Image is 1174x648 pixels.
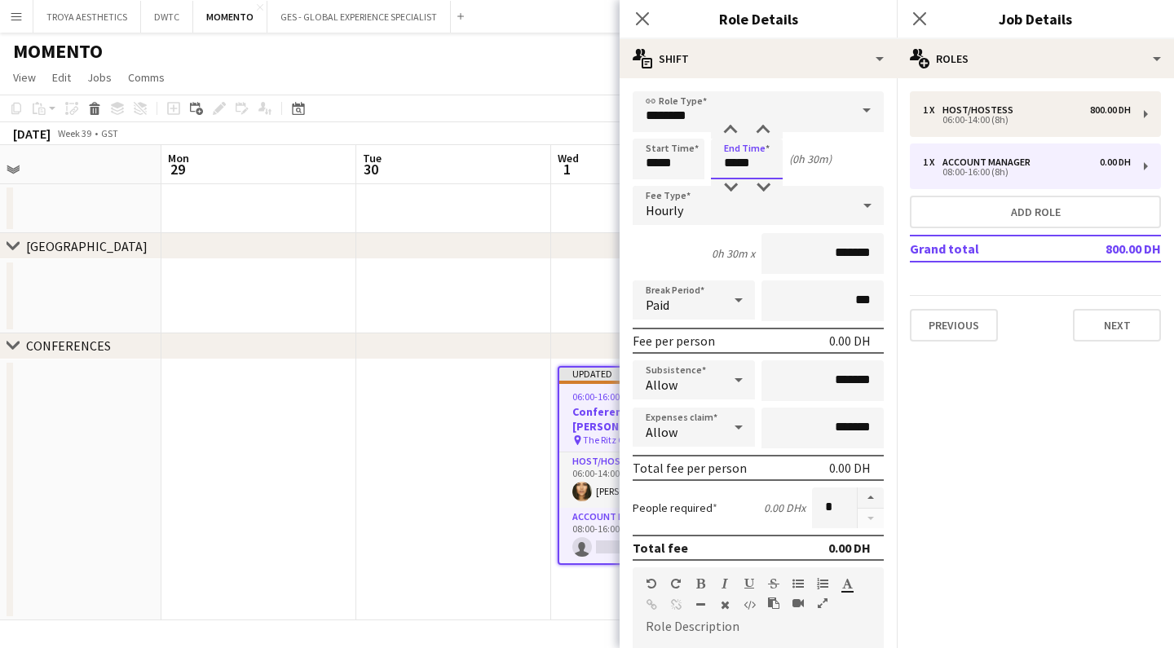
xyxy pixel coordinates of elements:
app-card-role: Host/Hostess1/106:00-14:00 (8h)[PERSON_NAME] [559,452,739,508]
span: Mon [168,151,189,165]
div: Roles [897,39,1174,78]
span: Tue [363,151,382,165]
div: 0.00 DH [1100,156,1131,168]
button: Redo [670,577,682,590]
div: Shift [620,39,897,78]
div: Updated [559,368,739,381]
div: 0.00 DH [829,460,871,476]
label: People required [633,500,717,515]
span: 06:00-16:00 (10h) [572,390,643,403]
button: Paste as plain text [768,597,779,610]
a: Jobs [81,67,118,88]
div: Account Manager [942,156,1037,168]
span: Jobs [87,70,112,85]
div: 0.00 DH x [764,500,805,515]
button: Horizontal Line [695,598,706,611]
button: Fullscreen [817,597,828,610]
h1: MOMENTO [13,39,103,64]
span: 29 [166,160,189,179]
button: Undo [646,577,657,590]
div: [DATE] [13,126,51,142]
span: Wed [558,151,579,165]
button: Previous [910,309,998,342]
h3: Role Details [620,8,897,29]
app-card-role: Account Manager0/108:00-16:00 (8h) [559,508,739,563]
button: TROYA AESTHETICS [33,1,141,33]
td: Grand total [910,236,1058,262]
div: 08:00-16:00 (8h) [923,168,1131,176]
div: 06:00-14:00 (8h) [923,116,1131,124]
div: [GEOGRAPHIC_DATA] [26,238,148,254]
app-job-card: Updated06:00-16:00 (10h)1/2Conference @ the [PERSON_NAME] The Ritz Carlton DIFC2 RolesHost/Hostes... [558,366,740,565]
div: 800.00 DH [1090,104,1131,116]
button: Unordered List [792,577,804,590]
button: Insert video [792,597,804,610]
span: Comms [128,70,165,85]
div: GST [101,127,118,139]
div: (0h 30m) [789,152,832,166]
span: 1 [555,160,579,179]
div: Total fee [633,540,688,556]
button: Clear Formatting [719,598,730,611]
button: Add role [910,196,1161,228]
span: Paid [646,297,669,313]
button: Ordered List [817,577,828,590]
td: 800.00 DH [1058,236,1161,262]
span: Hourly [646,202,683,218]
div: 0h 30m x [712,246,755,261]
button: Next [1073,309,1161,342]
button: HTML Code [744,598,755,611]
button: Increase [858,487,884,509]
span: Allow [646,424,677,440]
a: Comms [121,67,171,88]
button: DWTC [141,1,193,33]
span: The Ritz Carlton DIFC [583,434,670,446]
button: Bold [695,577,706,590]
span: Week 39 [54,127,95,139]
h3: Job Details [897,8,1174,29]
button: Italic [719,577,730,590]
span: 30 [360,160,382,179]
span: View [13,70,36,85]
div: 1 x [923,156,942,168]
div: Total fee per person [633,460,747,476]
a: Edit [46,67,77,88]
div: CONFERENCES [26,337,111,354]
button: Underline [744,577,755,590]
span: Edit [52,70,71,85]
button: GES - GLOBAL EXPERIENCE SPECIALIST [267,1,451,33]
a: View [7,67,42,88]
div: Fee per person [633,333,715,349]
button: Strikethrough [768,577,779,590]
button: MOMENTO [193,1,267,33]
div: 1 x [923,104,942,116]
button: Text Color [841,577,853,590]
span: Allow [646,377,677,393]
div: 0.00 DH [828,540,871,556]
div: 0.00 DH [829,333,871,349]
div: Host/Hostess [942,104,1020,116]
h3: Conference @ the [PERSON_NAME] [559,404,739,434]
